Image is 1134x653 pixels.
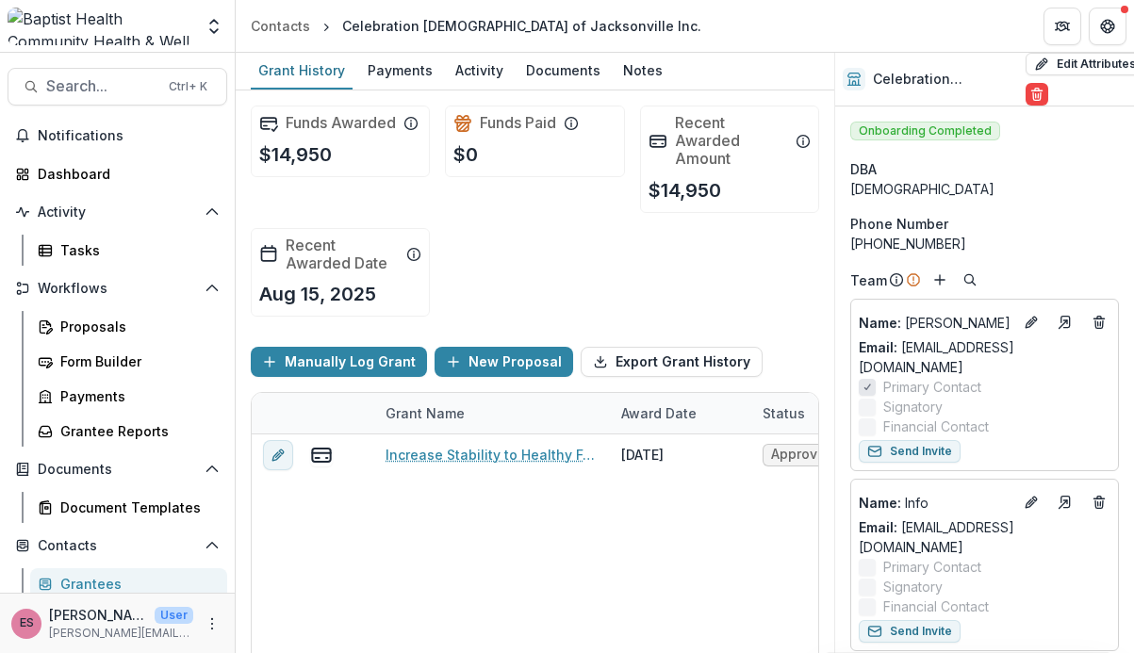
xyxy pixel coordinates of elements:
button: Deletes [1088,491,1110,514]
div: Grantee Reports [60,421,212,441]
span: Signatory [883,577,943,596]
span: Notifications [38,128,220,144]
div: Award Date [610,393,751,433]
div: [PHONE_NUMBER] [850,234,1119,253]
a: Grant History [251,53,353,90]
button: Add [929,269,951,291]
button: Partners [1044,8,1081,45]
div: Grantees [60,574,212,594]
p: User [155,607,193,624]
button: Open entity switcher [201,8,227,45]
a: Activity [448,53,511,90]
span: Search... [46,77,157,95]
p: [PERSON_NAME][EMAIL_ADDRESS][PERSON_NAME][DOMAIN_NAME] [49,625,193,642]
div: Ctrl + K [165,76,211,97]
div: Grant Name [374,403,476,423]
p: Team [850,270,887,290]
button: New Proposal [435,347,573,377]
div: [DATE] [621,445,664,465]
span: Email: [859,519,897,535]
a: Dashboard [8,158,227,189]
button: Open Documents [8,454,227,484]
button: Edit [1020,311,1043,334]
span: Onboarding Completed [850,122,1000,140]
span: Activity [38,204,197,220]
a: Form Builder [30,346,227,377]
a: Document Templates [30,492,227,523]
button: More [201,612,223,635]
button: Send Invite [859,620,961,643]
p: [PERSON_NAME] [859,313,1012,333]
div: Form Builder [60,351,212,371]
div: Notes [616,57,670,84]
div: Status [751,403,816,423]
a: Contacts [243,12,318,40]
span: Contacts [38,538,197,554]
button: Manually Log Grant [251,347,427,377]
button: Notifications [8,121,227,151]
span: Phone Number [850,214,948,234]
div: Grant History [251,57,353,84]
a: Name: Info [859,493,1012,513]
div: Payments [360,57,440,84]
div: Dashboard [38,164,212,184]
span: Name : [859,315,901,331]
a: Payments [360,53,440,90]
button: Export Grant History [581,347,763,377]
nav: breadcrumb [243,12,709,40]
h2: Recent Awarded Amount [675,114,788,169]
p: $14,950 [259,140,332,169]
a: Notes [616,53,670,90]
p: [PERSON_NAME] [49,605,147,625]
div: Status [751,393,893,433]
a: Email: [EMAIL_ADDRESS][DOMAIN_NAME] [859,517,1110,557]
div: Grant Name [374,393,610,433]
a: Name: [PERSON_NAME] [859,313,1012,333]
button: Open Contacts [8,531,227,561]
button: Delete [1026,83,1048,106]
button: edit [263,439,293,469]
button: Send Invite [859,440,961,463]
img: Baptist Health Community Health & Well Being logo [8,8,193,45]
span: Financial Contact [883,596,989,616]
span: Approved [771,447,834,463]
div: Celebration [DEMOGRAPHIC_DATA] of Jacksonville Inc. [342,16,701,36]
span: Email: [859,339,897,355]
button: Open Workflows [8,273,227,303]
div: Activity [448,57,511,84]
p: $14,950 [649,176,721,204]
a: Grantees [30,568,227,599]
div: Tasks [60,240,212,260]
div: Documents [518,57,608,84]
p: Info [859,493,1012,513]
button: Search... [8,68,227,106]
div: Contacts [251,16,310,36]
h2: Funds Paid [480,114,556,132]
div: Ellen Schilling [20,617,34,629]
span: DBA [850,159,877,179]
a: Proposals [30,311,227,342]
span: Name : [859,495,901,511]
span: Primary Contact [883,557,981,577]
a: Payments [30,381,227,412]
p: $0 [453,140,478,169]
a: Increase Stability to Healthy Food [386,445,599,465]
h2: Funds Awarded [286,114,396,132]
a: Grantee Reports [30,416,227,447]
h2: Recent Awarded Date [286,237,399,272]
div: Document Templates [60,498,212,517]
button: Get Help [1089,8,1126,45]
h2: Celebration [DEMOGRAPHIC_DATA] of Jacksonville Inc. [873,72,1018,88]
a: Go to contact [1050,307,1080,337]
div: Proposals [60,317,212,336]
div: Payments [60,386,212,406]
div: [DEMOGRAPHIC_DATA] [850,179,1119,199]
div: Award Date [610,403,708,423]
span: Signatory [883,397,943,416]
span: Workflows [38,281,197,297]
p: Aug 15, 2025 [259,280,376,308]
button: Deletes [1088,311,1110,334]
